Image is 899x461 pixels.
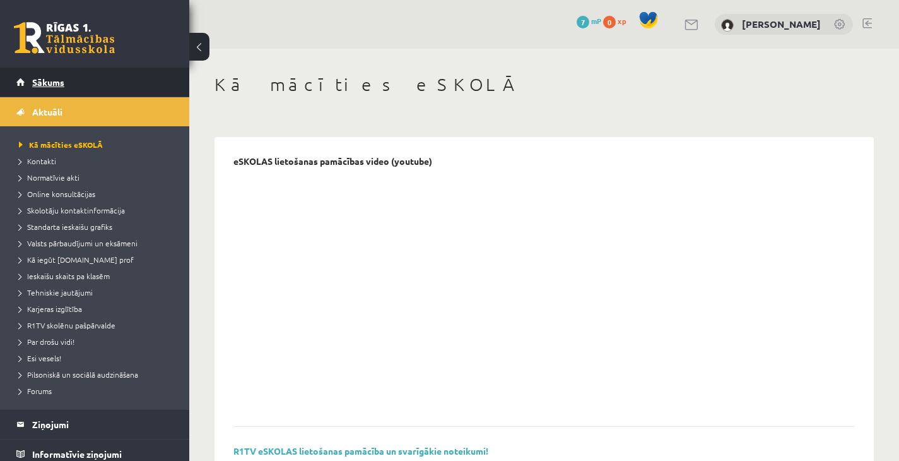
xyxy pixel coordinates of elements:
a: Forums [19,385,177,397]
a: Kā iegūt [DOMAIN_NAME] prof [19,254,177,265]
a: R1TV eSKOLAS lietošanas pamācība un svarīgākie noteikumi! [233,445,488,457]
span: Ieskaišu skaits pa klasēm [19,271,110,281]
span: Aktuāli [32,106,62,117]
span: Par drošu vidi! [19,337,74,347]
a: 7 mP [577,16,601,26]
span: 7 [577,16,589,28]
span: R1TV skolēnu pašpārvalde [19,320,115,330]
a: Online konsultācijas [19,188,177,200]
span: Karjeras izglītība [19,304,82,314]
a: Standarta ieskaišu grafiks [19,221,177,232]
p: eSKOLAS lietošanas pamācības video (youtube) [233,156,432,167]
a: Kontakti [19,155,177,167]
a: Par drošu vidi! [19,336,177,347]
a: Sākums [16,68,173,97]
a: Valsts pārbaudījumi un eksāmeni [19,237,177,249]
h1: Kā mācīties eSKOLĀ [214,74,874,95]
a: Karjeras izglītība [19,303,177,314]
a: Normatīvie akti [19,172,177,183]
a: [PERSON_NAME] [742,18,821,30]
a: Rīgas 1. Tālmācības vidusskola [14,22,115,54]
a: Kā mācīties eSKOLĀ [19,139,177,150]
a: Pilsoniskā un sociālā audzināšana [19,369,177,380]
span: xp [618,16,626,26]
span: Pilsoniskā un sociālā audzināšana [19,369,138,380]
span: Forums [19,386,52,396]
a: Aktuāli [16,97,173,126]
span: 0 [603,16,616,28]
a: 0 xp [603,16,632,26]
a: Esi vesels! [19,352,177,364]
span: Valsts pārbaudījumi un eksāmeni [19,238,138,248]
a: R1TV skolēnu pašpārvalde [19,320,177,331]
span: Online konsultācijas [19,189,95,199]
a: Skolotāju kontaktinformācija [19,205,177,216]
a: Ieskaišu skaits pa klasēm [19,270,177,282]
span: mP [591,16,601,26]
span: Sākums [32,76,64,88]
img: Jūlija Volkova [721,19,734,32]
span: Standarta ieskaišu grafiks [19,222,112,232]
a: Tehniskie jautājumi [19,287,177,298]
span: Tehniskie jautājumi [19,287,93,297]
span: Skolotāju kontaktinformācija [19,205,125,215]
span: Normatīvie akti [19,172,79,183]
span: Esi vesels! [19,353,61,363]
span: Kā iegūt [DOMAIN_NAME] prof [19,254,134,265]
span: Kā mācīties eSKOLĀ [19,140,103,150]
legend: Ziņojumi [32,410,173,439]
span: Kontakti [19,156,56,166]
a: Ziņojumi [16,410,173,439]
